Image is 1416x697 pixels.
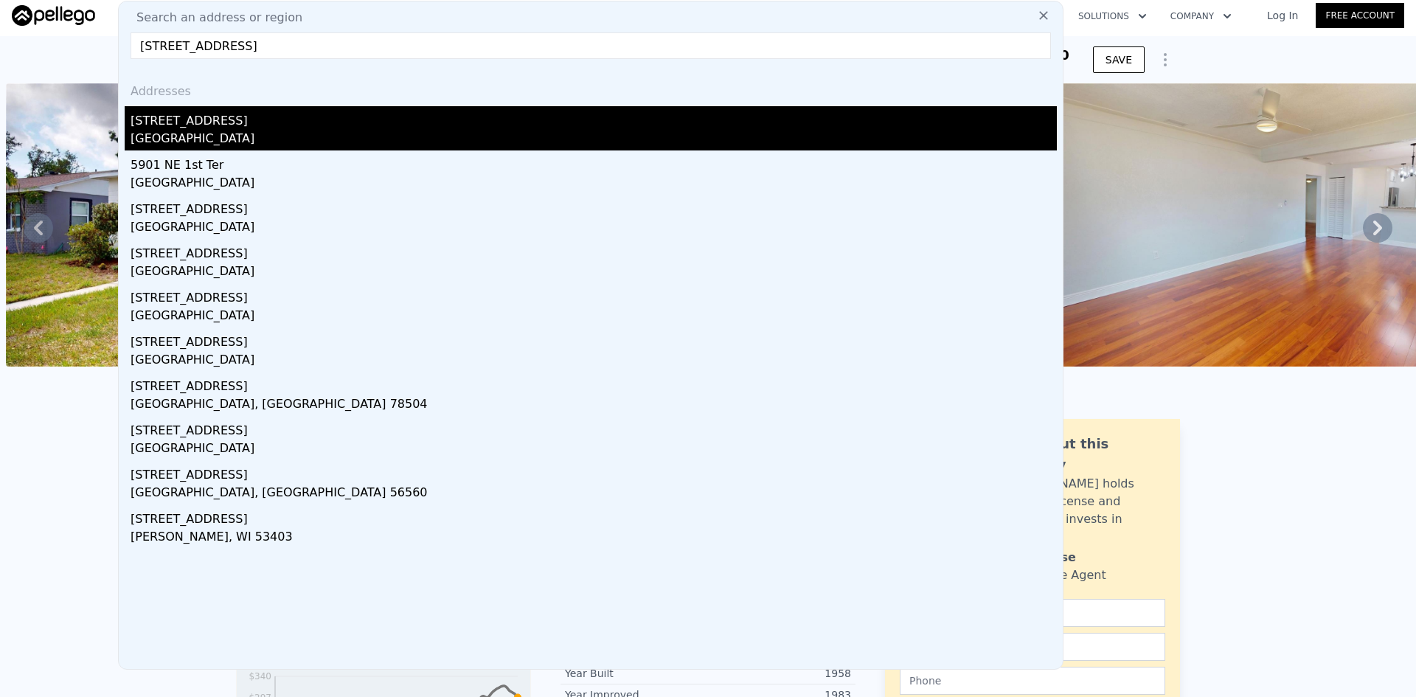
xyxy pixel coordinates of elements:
[131,440,1057,460] div: [GEOGRAPHIC_DATA]
[131,150,1057,174] div: 5901 NE 1st Ter
[900,667,1165,695] input: Phone
[565,666,708,681] div: Year Built
[12,5,95,26] img: Pellego
[131,372,1057,395] div: [STREET_ADDRESS]
[131,263,1057,283] div: [GEOGRAPHIC_DATA]
[708,666,851,681] div: 1958
[1001,434,1165,475] div: Ask about this property
[1159,3,1243,30] button: Company
[1001,549,1076,566] div: Violet Rose
[131,416,1057,440] div: [STREET_ADDRESS]
[131,327,1057,351] div: [STREET_ADDRESS]
[131,484,1057,504] div: [GEOGRAPHIC_DATA], [GEOGRAPHIC_DATA] 56560
[131,195,1057,218] div: [STREET_ADDRESS]
[249,671,271,682] tspan: $340
[131,218,1057,239] div: [GEOGRAPHIC_DATA]
[1249,8,1316,23] a: Log In
[131,395,1057,416] div: [GEOGRAPHIC_DATA], [GEOGRAPHIC_DATA] 78504
[131,239,1057,263] div: [STREET_ADDRESS]
[6,83,510,367] img: Sale: 147602511 Parcel: 53975876
[131,174,1057,195] div: [GEOGRAPHIC_DATA]
[1316,3,1404,28] a: Free Account
[131,106,1057,130] div: [STREET_ADDRESS]
[131,32,1051,59] input: Enter an address, city, region, neighborhood or zip code
[125,9,302,27] span: Search an address or region
[1001,475,1165,546] div: [PERSON_NAME] holds a broker license and personally invests in this area
[131,307,1057,327] div: [GEOGRAPHIC_DATA]
[131,460,1057,484] div: [STREET_ADDRESS]
[125,71,1057,106] div: Addresses
[1093,46,1145,73] button: SAVE
[131,351,1057,372] div: [GEOGRAPHIC_DATA]
[131,528,1057,549] div: [PERSON_NAME], WI 53403
[1150,45,1180,74] button: Show Options
[131,504,1057,528] div: [STREET_ADDRESS]
[131,283,1057,307] div: [STREET_ADDRESS]
[131,130,1057,150] div: [GEOGRAPHIC_DATA]
[1066,3,1159,30] button: Solutions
